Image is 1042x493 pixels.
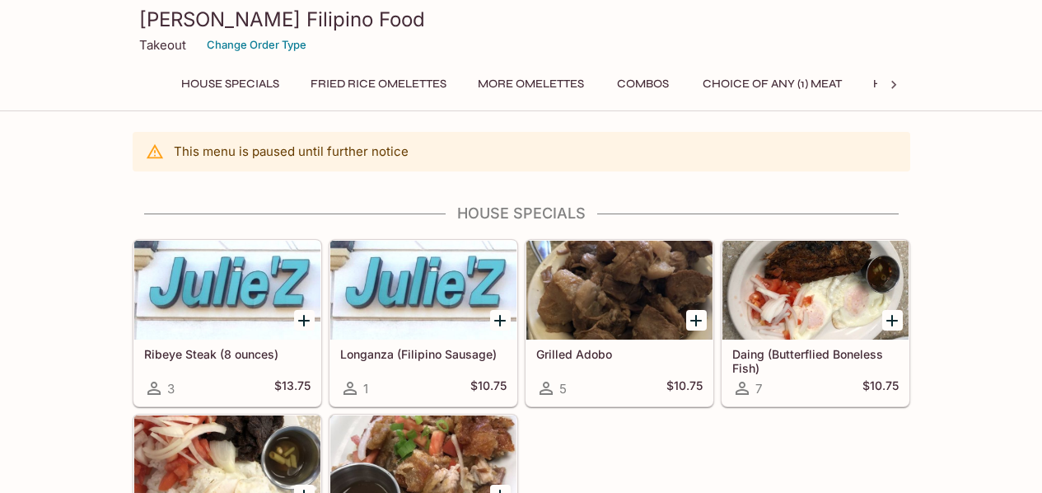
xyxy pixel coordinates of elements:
button: Add Grilled Adobo [686,310,707,331]
button: Hotcakes [864,73,945,96]
button: Change Order Type [199,32,314,58]
a: Longanza (Filipino Sausage)1$10.75 [329,240,517,406]
button: Fried Rice Omelettes [301,73,456,96]
button: Add Longanza (Filipino Sausage) [490,310,511,331]
span: 5 [559,381,567,397]
div: Daing (Butterflied Boneless Fish) [722,241,909,340]
h5: $10.75 [862,378,899,398]
span: 7 [755,381,762,397]
button: Combos [606,73,680,96]
a: Ribeye Steak (8 ounces)3$13.75 [133,240,321,406]
h5: Longanza (Filipino Sausage) [340,347,507,361]
h5: $10.75 [470,378,507,398]
h5: Ribeye Steak (8 ounces) [144,347,311,361]
a: Grilled Adobo5$10.75 [526,240,713,406]
button: Add Ribeye Steak (8 ounces) [294,310,315,331]
p: This menu is paused until further notice [174,143,409,159]
p: Takeout [139,37,186,53]
button: Choice of Any (1) Meat [694,73,851,96]
a: Daing (Butterflied Boneless Fish)7$10.75 [722,240,909,406]
div: Grilled Adobo [526,241,713,340]
h5: $10.75 [666,378,703,398]
span: 1 [363,381,368,397]
div: Longanza (Filipino Sausage) [330,241,516,340]
button: Add Daing (Butterflied Boneless Fish) [882,310,903,331]
h5: Grilled Adobo [536,347,703,361]
h4: House Specials [133,204,910,223]
button: More Omelettes [469,73,593,96]
span: 3 [167,381,175,397]
button: House Specials [172,73,288,96]
div: Ribeye Steak (8 ounces) [134,241,320,340]
h3: [PERSON_NAME] Filipino Food [139,7,904,32]
h5: $13.75 [274,378,311,398]
h5: Daing (Butterflied Boneless Fish) [732,347,899,374]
